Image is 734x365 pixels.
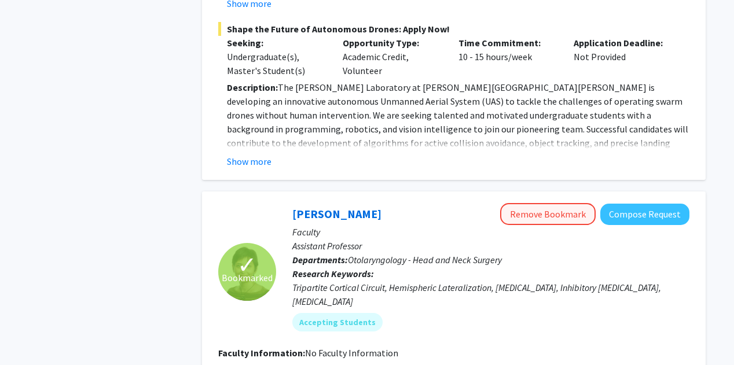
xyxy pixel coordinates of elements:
button: Remove Bookmark [500,203,596,225]
div: Undergraduate(s), Master's Student(s) [227,50,325,78]
mat-chip: Accepting Students [292,313,383,331]
a: [PERSON_NAME] [292,207,381,221]
p: Opportunity Type: [343,36,441,50]
strong: Description: [227,82,278,93]
p: Time Commitment: [458,36,557,50]
button: Show more [227,154,271,168]
span: ✓ [237,259,257,271]
p: Faculty [292,225,689,239]
span: Shape the Future of Autonomous Drones: Apply Now! [218,22,689,36]
p: Seeking: [227,36,325,50]
b: Research Keywords: [292,268,374,279]
div: Not Provided [565,36,681,78]
iframe: Chat [9,313,49,356]
p: Application Deadline: [574,36,672,50]
span: Bookmarked [222,271,273,285]
b: Departments: [292,254,348,266]
div: 10 - 15 hours/week [450,36,566,78]
p: The [PERSON_NAME] Laboratory at [PERSON_NAME][GEOGRAPHIC_DATA][PERSON_NAME] is developing an inno... [227,80,689,164]
b: Faculty Information: [218,347,305,359]
span: No Faculty Information [305,347,398,359]
div: Tripartite Cortical Circuit, Hemispheric Lateralization, [MEDICAL_DATA], Inhibitory [MEDICAL_DATA... [292,281,689,308]
div: Academic Credit, Volunteer [334,36,450,78]
p: Assistant Professor [292,239,689,253]
span: Otolaryngology - Head and Neck Surgery [348,254,502,266]
button: Compose Request to Tara Deemyad [600,204,689,225]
